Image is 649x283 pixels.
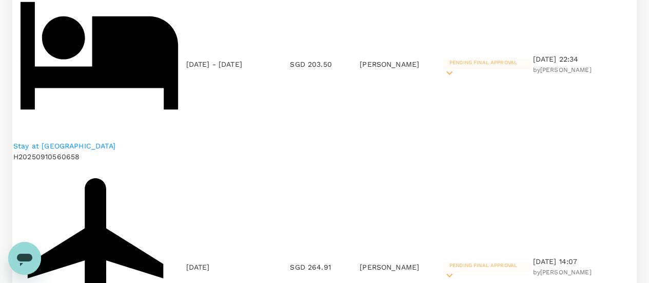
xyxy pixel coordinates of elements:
[443,60,523,65] span: Pending final approval
[186,262,210,272] p: [DATE]
[533,269,591,276] span: by
[443,262,532,272] div: Pending final approval
[533,256,636,267] p: [DATE] 14:07
[290,262,359,272] p: SGD 264.91
[540,269,592,276] span: [PERSON_NAME]
[186,59,242,69] p: [DATE] - [DATE]
[540,66,592,73] span: [PERSON_NAME]
[13,153,80,161] span: H20250910560658
[13,141,185,151] a: Stay at [GEOGRAPHIC_DATA]
[443,59,532,69] div: Pending final approval
[290,59,359,69] p: SGD 203.50
[443,262,523,268] span: Pending final approval
[360,262,442,272] p: [PERSON_NAME]
[533,54,636,64] p: [DATE] 22:34
[360,59,442,69] p: [PERSON_NAME]
[533,66,591,73] span: by
[8,242,41,275] iframe: Button to launch messaging window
